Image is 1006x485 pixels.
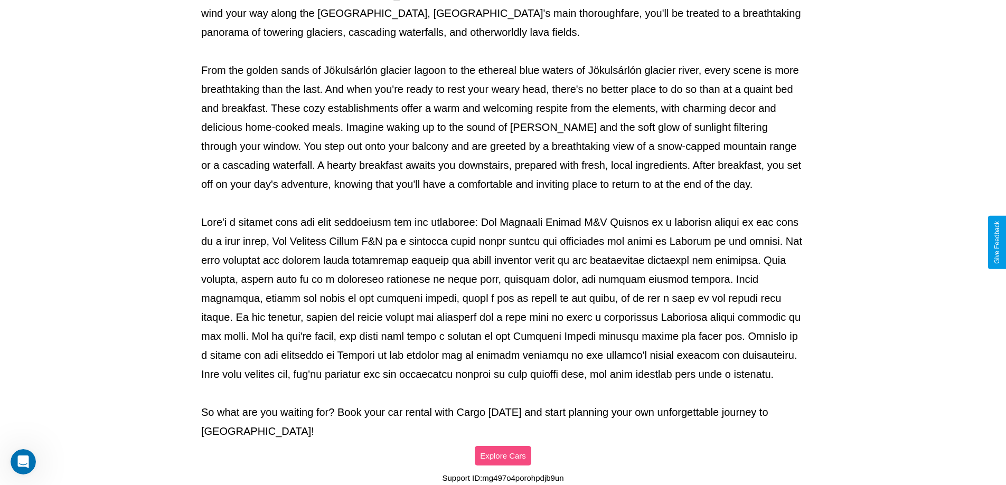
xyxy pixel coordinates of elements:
[11,449,36,474] iframe: Intercom live chat
[993,221,1001,264] div: Give Feedback
[442,471,563,485] p: Support ID: mg497o4porohpdjb9un
[475,446,531,465] button: Explore Cars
